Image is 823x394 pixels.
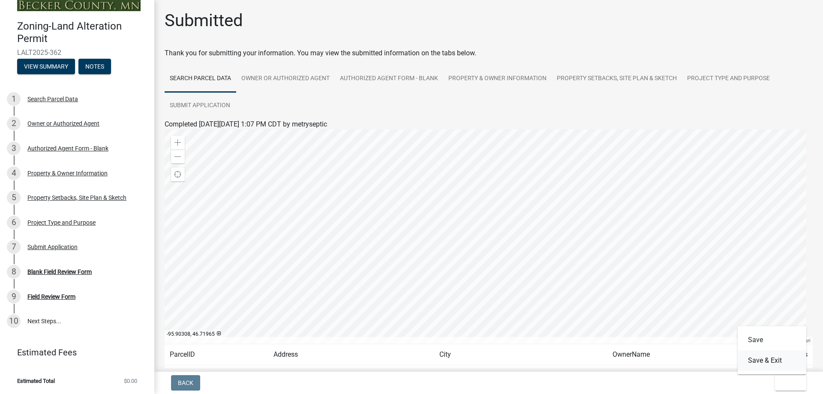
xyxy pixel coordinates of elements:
div: Property & Owner Information [27,170,108,176]
div: 8 [7,265,21,279]
a: Estimated Fees [7,344,141,361]
wm-modal-confirm: Summary [17,63,75,70]
div: 2 [7,117,21,130]
span: LALT2025-362 [17,48,137,57]
button: Back [171,375,200,391]
td: OwnerName [607,344,750,365]
h4: Zoning-Land Alteration Permit [17,20,147,45]
div: 5 [7,191,21,205]
td: [GEOGRAPHIC_DATA] [434,365,607,386]
div: Zoom out [171,150,185,163]
div: Submit Application [27,244,78,250]
div: 4 [7,166,21,180]
div: Project Type and Purpose [27,220,96,226]
span: Completed [DATE][DATE] 1:07 PM CDT by metryseptic [165,120,327,128]
td: [PERSON_NAME] [607,365,750,386]
a: Owner or Authorized Agent [236,65,335,93]
a: Project Type and Purpose [682,65,775,93]
h1: Submitted [165,10,243,31]
button: Notes [78,59,111,74]
div: Blank Field Review Form [27,269,92,275]
a: Authorized Agent Form - Blank [335,65,443,93]
div: Authorized Agent Form - Blank [27,145,108,151]
div: Thank you for submitting your information. You may view the submitted information on the tabs below. [165,48,813,58]
div: Property Setbacks, Site Plan & Sketch [27,195,126,201]
div: 6 [7,216,21,229]
a: Submit Application [165,92,235,120]
td: [STREET_ADDRESS] [268,365,434,386]
a: Esri [802,337,811,343]
div: 9 [7,290,21,304]
div: Field Review Form [27,294,75,300]
td: 191465604 [165,365,268,386]
span: Exit [782,379,794,386]
div: Search Parcel Data [27,96,78,102]
div: 3 [7,141,21,155]
a: Search Parcel Data [165,65,236,93]
div: 10 [7,314,21,328]
div: Zoom in [171,136,185,150]
button: Save & Exit [738,350,806,371]
td: ParcelID [165,344,268,365]
td: City [434,344,607,365]
button: View Summary [17,59,75,74]
button: Exit [775,375,806,391]
button: Save [738,330,806,350]
div: 1 [7,92,21,106]
a: Property Setbacks, Site Plan & Sketch [552,65,682,93]
div: 7 [7,240,21,254]
a: Property & Owner Information [443,65,552,93]
td: Address [268,344,434,365]
span: Estimated Total [17,378,55,384]
div: Owner or Authorized Agent [27,120,99,126]
div: Find my location [171,168,185,181]
span: Back [178,379,193,386]
wm-modal-confirm: Notes [78,63,111,70]
div: Exit [738,326,806,374]
span: $0.00 [124,378,137,384]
